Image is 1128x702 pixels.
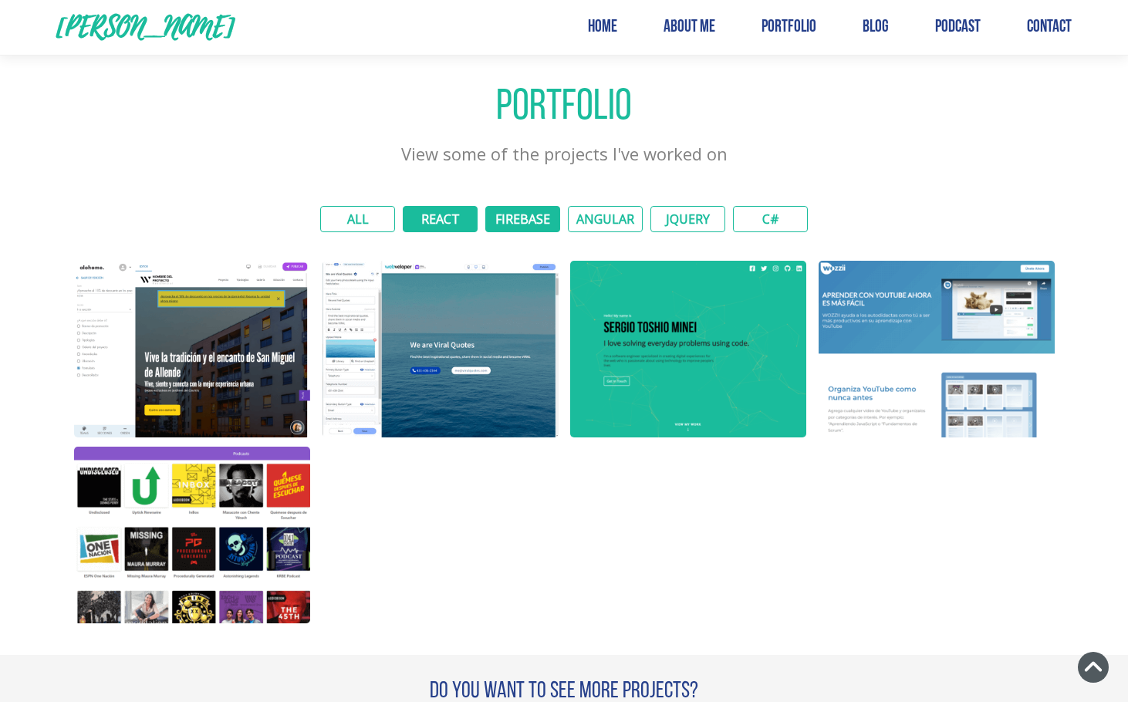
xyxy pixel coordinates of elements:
[762,19,816,36] button: portfolio
[56,8,235,46] span: [PERSON_NAME]
[568,206,643,232] button: Angular
[935,19,981,36] a: Podcast
[664,19,715,36] button: about me
[485,206,560,232] button: Firebase
[650,206,725,232] button: jQuery
[56,8,235,47] a: [PERSON_NAME]
[316,261,565,437] button: Webveloper
[812,261,1061,437] button: Wozzii
[863,19,889,36] span: Blog
[320,206,395,232] button: All
[68,261,316,437] button: Alo Home
[403,206,478,232] button: React
[564,261,812,437] button: Personal Website
[496,86,632,130] h1: Portfolio
[1027,19,1072,36] button: contact
[68,447,316,623] button: Podcast Next
[733,206,808,232] button: C#
[863,19,889,35] a: Blog
[588,19,617,36] button: home
[401,142,728,166] h2: View some of the projects I've worked on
